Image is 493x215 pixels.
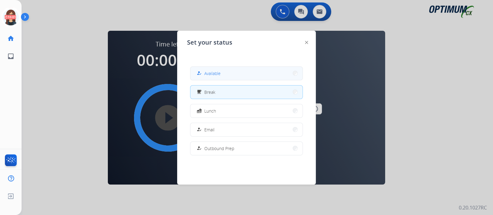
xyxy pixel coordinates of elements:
[190,142,303,155] button: Outbound Prep
[204,70,221,77] span: Available
[204,89,215,95] span: Break
[204,108,216,114] span: Lunch
[459,204,487,211] p: 0.20.1027RC
[190,67,303,80] button: Available
[197,71,202,76] mat-icon: how_to_reg
[305,41,308,44] img: close-button
[197,108,202,113] mat-icon: fastfood
[197,127,202,132] mat-icon: how_to_reg
[197,90,202,95] mat-icon: free_breakfast
[187,38,232,47] span: Set your status
[7,53,14,60] mat-icon: inbox
[197,146,202,151] mat-icon: how_to_reg
[190,123,303,136] button: Email
[190,104,303,117] button: Lunch
[7,35,14,42] mat-icon: home
[204,126,214,133] span: Email
[204,145,234,152] span: Outbound Prep
[190,86,303,99] button: Break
